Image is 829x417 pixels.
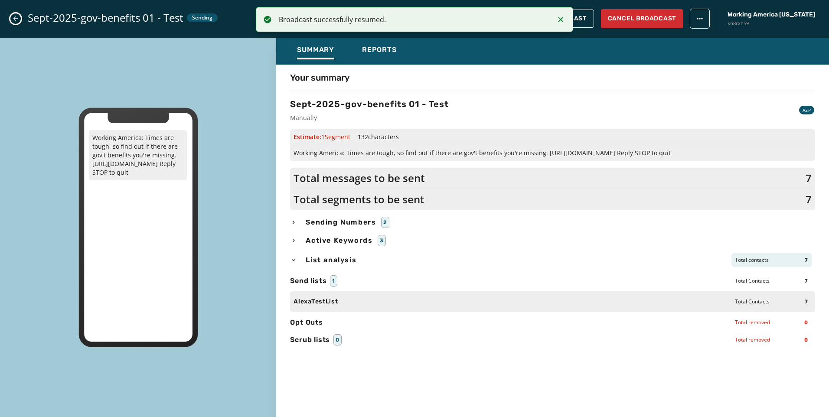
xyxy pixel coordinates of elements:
[804,319,808,326] span: 0
[294,171,425,185] span: Total messages to be sent
[806,192,812,206] span: 7
[805,277,808,284] span: 7
[804,336,808,343] span: 0
[728,20,815,27] span: kn8rxh59
[358,133,399,141] span: 132 characters
[735,277,770,284] span: Total Contacts
[509,15,587,22] span: Pause Broadcast
[304,255,358,265] span: List analysis
[321,133,350,141] span: 1 Segment
[799,106,814,114] div: A2P
[294,149,812,157] span: Working America: Times are tough, so find out if there are gov't benefits you're missing. [URL][D...
[89,130,187,180] p: Working America: Times are tough, so find out if there are gov't benefits you're missing. [URL][D...
[735,298,770,305] span: Total Contacts
[728,10,815,19] span: Working America [US_STATE]
[381,217,389,228] div: 2
[279,14,549,25] div: Broadcast successfully resumed.
[735,257,769,264] span: Total contacts
[330,275,337,287] div: 1
[294,192,424,206] span: Total segments to be sent
[290,72,349,84] h4: Your summary
[294,297,338,306] span: AlexaTestList
[28,11,183,25] span: Sept-2025-gov-benefits 01 - Test
[290,276,326,286] span: Send lists
[690,9,710,29] button: broadcast action menu
[304,217,378,228] span: Sending Numbers
[378,235,386,246] div: 3
[333,334,342,345] div: 0
[297,46,334,54] span: Summary
[290,335,330,345] span: Scrub lists
[735,336,770,343] span: Total removed
[304,235,374,246] span: Active Keywords
[735,319,770,326] span: Total removed
[192,14,212,21] span: Sending
[294,133,350,141] span: Estimate:
[608,14,676,23] span: Cancel Broadcast
[806,171,812,185] span: 7
[805,257,808,264] span: 7
[805,298,808,305] span: 7
[290,317,323,328] span: Opt Outs
[290,98,449,110] h3: Sept-2025-gov-benefits 01 - Test
[290,114,449,122] span: Manually
[362,46,397,54] span: Reports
